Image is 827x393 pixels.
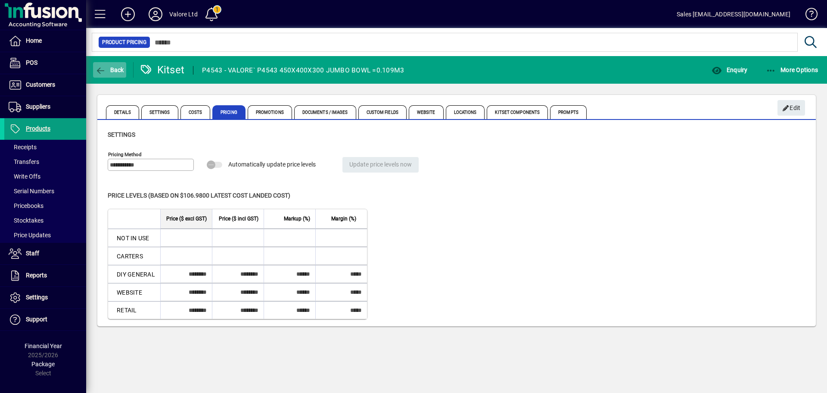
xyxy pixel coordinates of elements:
[108,247,160,265] td: CARTERS
[349,157,412,172] span: Update price levels now
[712,66,747,73] span: Enquiry
[9,202,44,209] span: Pricebooks
[180,105,211,119] span: Costs
[108,131,135,138] span: Settings
[108,192,290,199] span: Price levels (based on $106.9800 Latest cost landed cost)
[26,59,37,66] span: POS
[342,157,419,173] button: Update price levels now
[4,309,86,330] a: Support
[9,158,39,165] span: Transfers
[228,161,316,168] span: Automatically update price levels
[766,66,818,73] span: More Options
[4,169,86,184] a: Write Offs
[9,173,40,180] span: Write Offs
[141,105,178,119] span: Settings
[102,38,146,47] span: Product Pricing
[108,229,160,247] td: NOT IN USE
[294,105,356,119] span: Documents / Images
[95,66,124,73] span: Back
[764,62,821,78] button: More Options
[4,140,86,154] a: Receipts
[677,7,790,21] div: Sales [EMAIL_ADDRESS][DOMAIN_NAME]
[26,272,47,279] span: Reports
[4,287,86,308] a: Settings
[26,103,50,110] span: Suppliers
[25,343,62,349] span: Financial Year
[331,214,356,223] span: Margin (%)
[26,81,55,88] span: Customers
[777,100,805,116] button: Edit
[202,63,404,77] div: P4543 - VALORE` P4543 450X400X300 JUMBO BOWL =0.109M3
[487,105,548,119] span: Kitset Components
[409,105,444,119] span: Website
[114,6,142,22] button: Add
[108,151,142,157] mat-label: Pricing method
[709,62,749,78] button: Enquiry
[108,301,160,319] td: RETAIL
[9,217,44,224] span: Stocktakes
[140,63,185,77] div: Kitset
[26,250,39,257] span: Staff
[550,105,587,119] span: Prompts
[446,105,485,119] span: Locations
[4,228,86,242] a: Price Updates
[169,7,198,21] div: Valore Ltd
[4,52,86,74] a: POS
[26,316,47,323] span: Support
[93,62,126,78] button: Back
[4,154,86,169] a: Transfers
[106,105,139,119] span: Details
[358,105,407,119] span: Custom Fields
[4,243,86,264] a: Staff
[4,96,86,118] a: Suppliers
[166,214,207,223] span: Price ($ excl GST)
[219,214,258,223] span: Price ($ incl GST)
[26,125,50,132] span: Products
[31,361,55,368] span: Package
[4,265,86,286] a: Reports
[799,2,816,30] a: Knowledge Base
[26,37,42,44] span: Home
[4,213,86,228] a: Stocktakes
[4,198,86,213] a: Pricebooks
[142,6,169,22] button: Profile
[4,184,86,198] a: Serial Numbers
[248,105,292,119] span: Promotions
[86,62,134,78] app-page-header-button: Back
[108,265,160,283] td: DIY GENERAL
[108,283,160,301] td: WEBSITE
[26,294,48,301] span: Settings
[9,188,54,195] span: Serial Numbers
[212,105,246,119] span: Pricing
[4,74,86,96] a: Customers
[4,30,86,52] a: Home
[9,144,37,151] span: Receipts
[9,232,51,239] span: Price Updates
[284,214,310,223] span: Markup (%)
[782,101,801,115] span: Edit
